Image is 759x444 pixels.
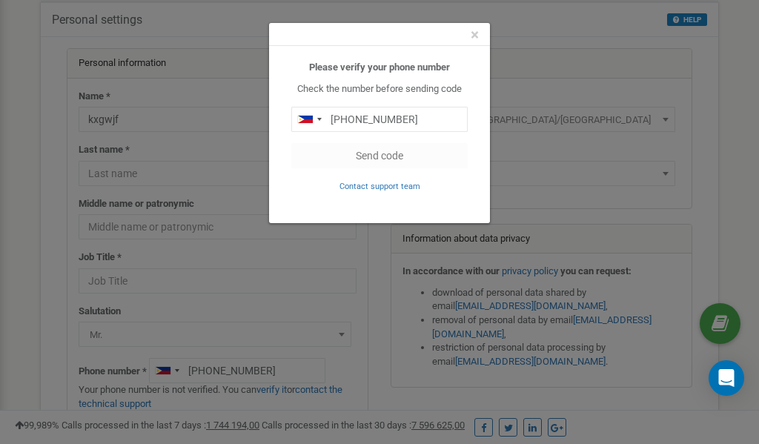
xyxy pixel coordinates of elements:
[292,107,326,131] div: Telephone country code
[291,82,468,96] p: Check the number before sending code
[471,26,479,44] span: ×
[709,360,744,396] div: Open Intercom Messenger
[291,143,468,168] button: Send code
[309,62,450,73] b: Please verify your phone number
[471,27,479,43] button: Close
[339,180,420,191] a: Contact support team
[339,182,420,191] small: Contact support team
[291,107,468,132] input: 0905 123 4567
